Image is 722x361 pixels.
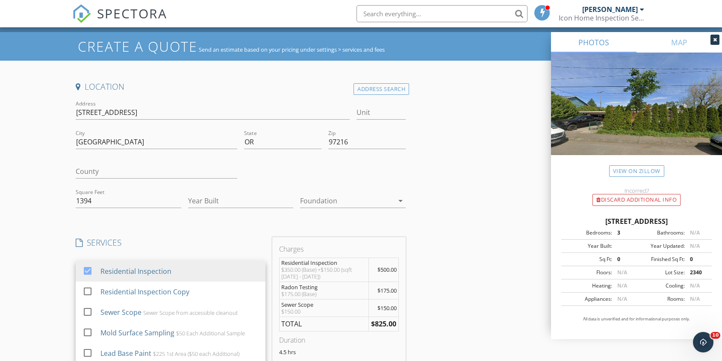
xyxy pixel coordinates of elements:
[377,287,397,294] span: $175.00
[281,266,367,280] div: $350.00 (Base) +$150.00 (sqft [DATE] - [DATE])
[281,301,367,308] div: Sewer Scope
[637,295,685,303] div: Rooms:
[78,37,197,56] h1: Create a Quote
[564,255,612,263] div: Sq Ft:
[685,255,709,263] div: 0
[564,269,612,276] div: Floors:
[564,282,612,290] div: Heating:
[153,350,239,357] div: $225 1st Area ($50 each Additional)
[564,295,612,303] div: Appliances:
[72,12,167,29] a: SPECTORA
[690,229,700,236] span: N/A
[281,259,367,266] div: Residential Inspection
[612,229,637,237] div: 3
[559,14,644,22] div: Icon Home Inspection Services
[690,282,700,289] span: N/A
[357,5,528,22] input: Search everything...
[637,282,685,290] div: Cooling:
[281,308,367,315] div: $150.00
[612,255,637,263] div: 0
[377,266,397,273] span: $500.00
[564,242,612,250] div: Year Built:
[561,316,712,322] p: All data is unverified and for informational purposes only.
[617,295,627,302] span: N/A
[100,307,141,317] div: Sewer Scope
[690,242,700,249] span: N/A
[371,319,396,329] strong: $825.00
[637,255,685,263] div: Finished Sq Ft:
[582,5,638,14] div: [PERSON_NAME]
[637,229,685,237] div: Bathrooms:
[609,165,664,177] a: View on Zillow
[279,317,369,332] td: TOTAL
[551,187,722,194] div: Incorrect?
[97,4,167,22] span: SPECTORA
[564,229,612,237] div: Bedrooms:
[100,266,171,276] div: Residential Inspection
[176,330,245,337] div: $50 Each Additional Sample
[279,244,399,254] div: Charges
[100,328,174,338] div: Mold Surface Sampling
[143,309,238,316] div: Sewer Scope from accessible cleanout
[637,242,685,250] div: Year Updated:
[617,269,627,276] span: N/A
[637,32,722,53] a: MAP
[617,282,627,289] span: N/A
[637,269,685,276] div: Lot Size:
[100,287,189,297] div: Residential Inspection Copy
[690,295,700,302] span: N/A
[685,269,709,276] div: 2340
[100,348,151,358] div: Lead Base Paint
[279,335,399,345] div: Duration
[551,32,637,53] a: PHOTOS
[72,4,91,23] img: The Best Home Inspection Software - Spectora
[551,53,722,176] img: streetview
[354,83,409,95] div: Address Search
[710,332,720,339] span: 10
[281,284,367,291] div: Radon Testing
[693,332,713,352] iframe: Intercom live chat
[377,304,397,312] span: $150.00
[561,216,712,226] div: [STREET_ADDRESS]
[76,237,265,248] h4: SERVICES
[395,196,406,206] i: arrow_drop_down
[76,81,406,92] h4: Location
[279,349,399,355] p: 4.5 hrs
[592,194,681,206] div: Discard Additional info
[281,291,367,297] div: $175.00 (Base)
[199,46,385,53] span: Send an estimate based on your pricing under settings > services and fees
